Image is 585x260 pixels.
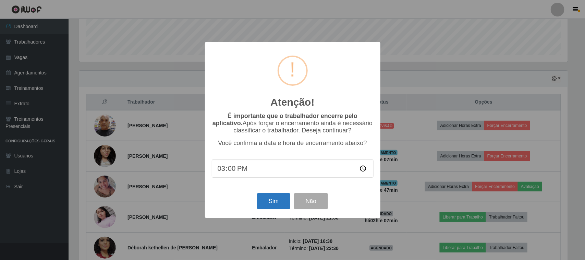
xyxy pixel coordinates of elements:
[294,193,328,209] button: Não
[257,193,290,209] button: Sim
[212,113,374,134] p: Após forçar o encerramento ainda é necessário classificar o trabalhador. Deseja continuar?
[270,96,314,108] h2: Atenção!
[212,113,357,127] b: É importante que o trabalhador encerre pelo aplicativo.
[212,140,374,147] p: Você confirma a data e hora de encerramento abaixo?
